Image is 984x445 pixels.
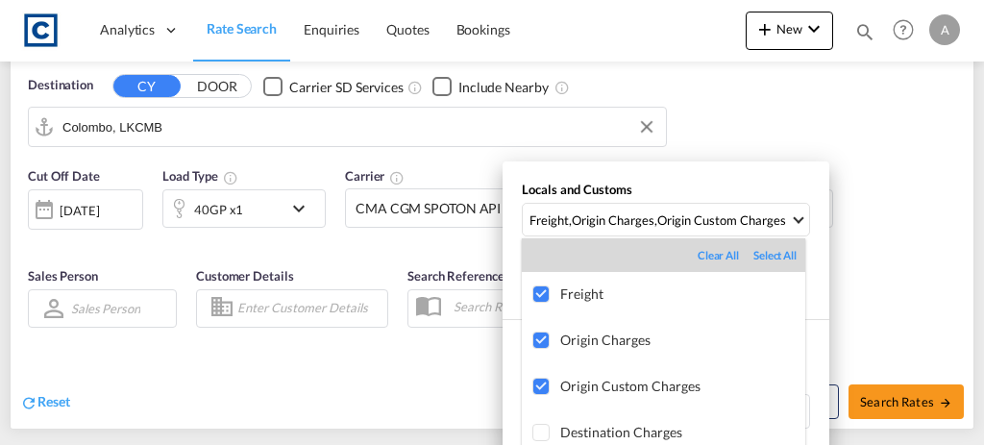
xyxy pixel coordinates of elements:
[560,332,805,348] div: Origin Charges
[698,248,753,263] div: Clear All
[560,424,805,440] div: Destination Charges
[560,285,805,302] div: Freight
[560,378,805,394] div: Origin Custom Charges
[753,248,797,263] div: Select All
